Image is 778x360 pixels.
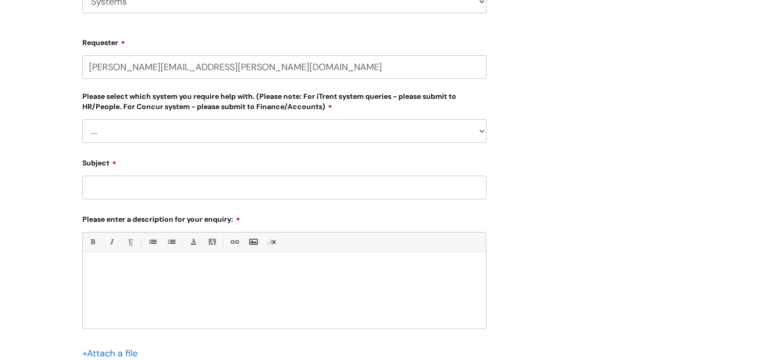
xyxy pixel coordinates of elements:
label: Subject [82,155,486,167]
a: Underline(Ctrl-U) [124,236,137,248]
a: Font Color [187,236,199,248]
a: Back Color [206,236,218,248]
label: Please select which system you require help with. (Please note: For iTrent system queries - pleas... [82,90,486,111]
a: Link [228,236,240,248]
a: Bold (Ctrl-B) [86,236,99,248]
a: 1. Ordered List (Ctrl-Shift-8) [165,236,177,248]
label: Please enter a description for your enquiry: [82,211,486,224]
a: Remove formatting (Ctrl-\) [265,236,278,248]
a: Insert Image... [247,236,259,248]
label: Requester [82,35,486,47]
input: Email [82,55,486,79]
a: • Unordered List (Ctrl-Shift-7) [146,236,159,248]
span: + [82,347,87,359]
a: Italic (Ctrl-I) [105,236,118,248]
